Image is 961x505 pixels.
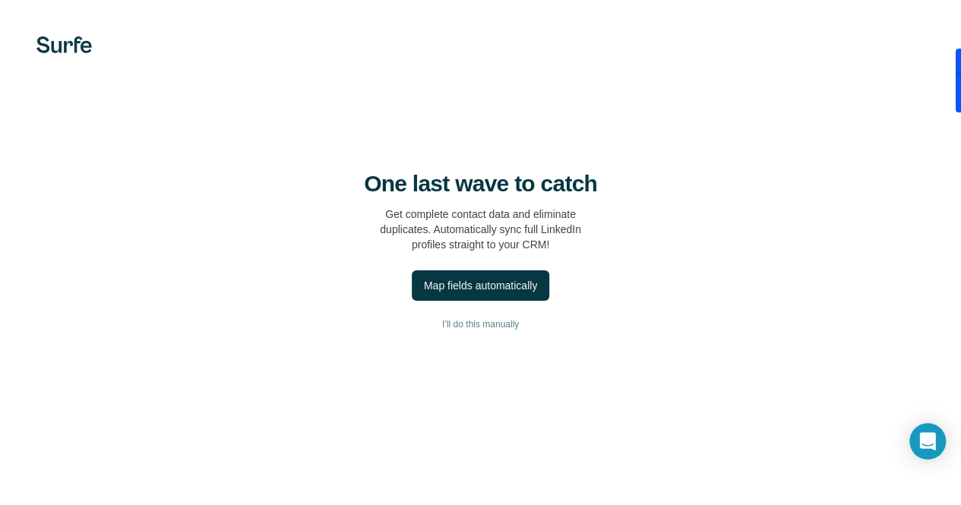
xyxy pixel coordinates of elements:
p: Get complete contact data and eliminate duplicates. Automatically sync full LinkedIn profiles str... [380,207,581,252]
div: Map fields automatically [424,278,537,293]
button: Map fields automatically [412,270,549,301]
span: I’ll do this manually [442,317,519,331]
div: Open Intercom Messenger [909,423,946,459]
img: Surfe's logo [36,36,92,53]
button: I’ll do this manually [30,313,931,336]
h4: One last wave to catch [364,170,597,197]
